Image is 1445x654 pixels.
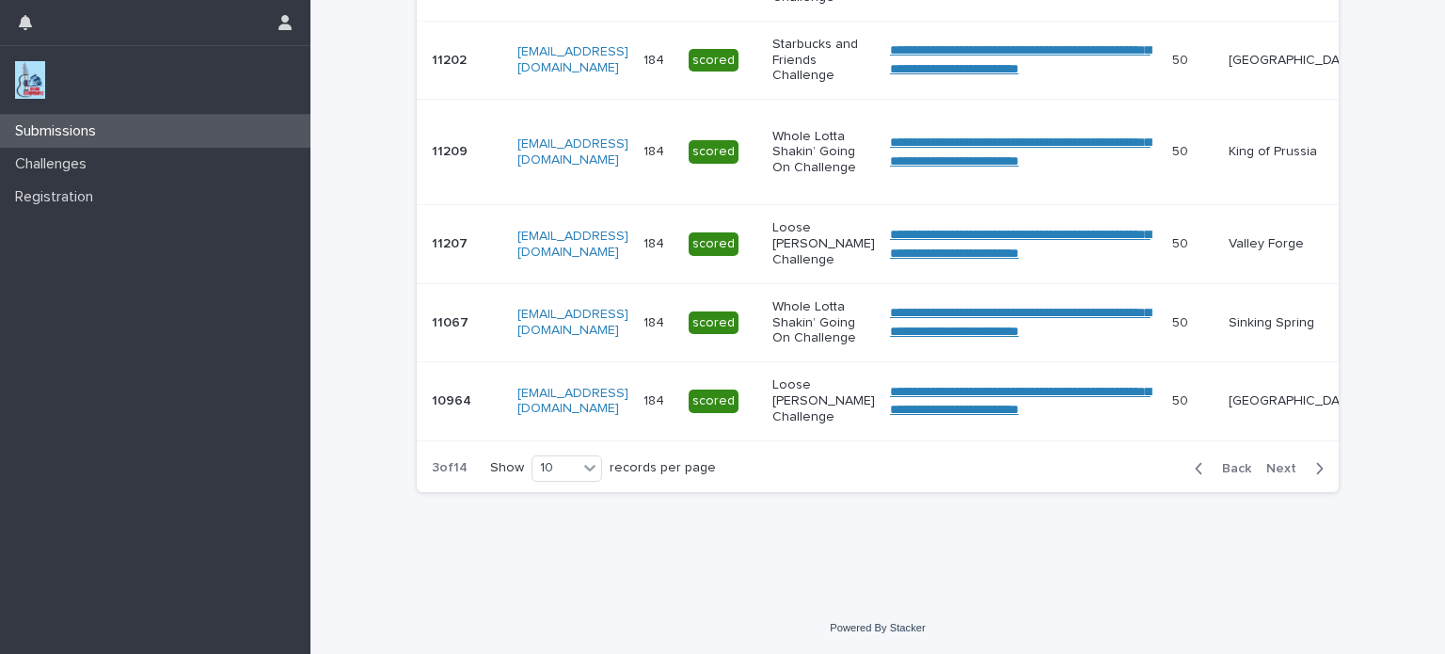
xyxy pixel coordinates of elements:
p: 11209 [432,140,471,160]
p: 50 [1172,232,1192,252]
p: 50 [1172,140,1192,160]
p: 184 [643,140,668,160]
p: Challenges [8,155,102,173]
p: Show [490,460,524,476]
a: [EMAIL_ADDRESS][DOMAIN_NAME] [517,45,628,74]
p: 11067 [432,311,472,331]
button: Back [1180,460,1259,477]
div: scored [689,49,738,72]
span: Back [1211,462,1251,475]
div: scored [689,311,738,335]
p: 50 [1172,311,1192,331]
p: 184 [643,49,668,69]
p: 50 [1172,49,1192,69]
p: 50 [1172,390,1192,409]
img: jxsLJbdS1eYBI7rVAS4p [15,61,45,99]
a: [EMAIL_ADDRESS][DOMAIN_NAME] [517,230,628,259]
p: Loose [PERSON_NAME] Challenge [772,377,875,424]
a: Powered By Stacker [830,622,925,633]
span: Next [1266,462,1308,475]
p: 10964 [432,390,475,409]
p: Loose [PERSON_NAME] Challenge [772,220,875,267]
a: [EMAIL_ADDRESS][DOMAIN_NAME] [517,387,628,416]
p: 184 [643,390,668,409]
div: 10 [532,458,578,478]
p: 3 of 14 [417,445,483,491]
p: [GEOGRAPHIC_DATA] [1229,53,1358,69]
div: scored [689,390,738,413]
p: Sinking Spring [1229,315,1358,331]
p: Submissions [8,122,111,140]
p: 11202 [432,49,470,69]
div: scored [689,140,738,164]
a: [EMAIL_ADDRESS][DOMAIN_NAME] [517,137,628,167]
p: 184 [643,232,668,252]
p: records per page [610,460,716,476]
button: Next [1259,460,1339,477]
p: Valley Forge [1229,236,1358,252]
p: [GEOGRAPHIC_DATA] [1229,393,1358,409]
div: scored [689,232,738,256]
p: Registration [8,188,108,206]
a: [EMAIL_ADDRESS][DOMAIN_NAME] [517,308,628,337]
p: Whole Lotta Shakin’ Going On Challenge [772,299,875,346]
p: 11207 [432,232,471,252]
p: King of Prussia [1229,144,1358,160]
p: 184 [643,311,668,331]
p: Starbucks and Friends Challenge [772,37,875,84]
p: Whole Lotta Shakin’ Going On Challenge [772,129,875,176]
